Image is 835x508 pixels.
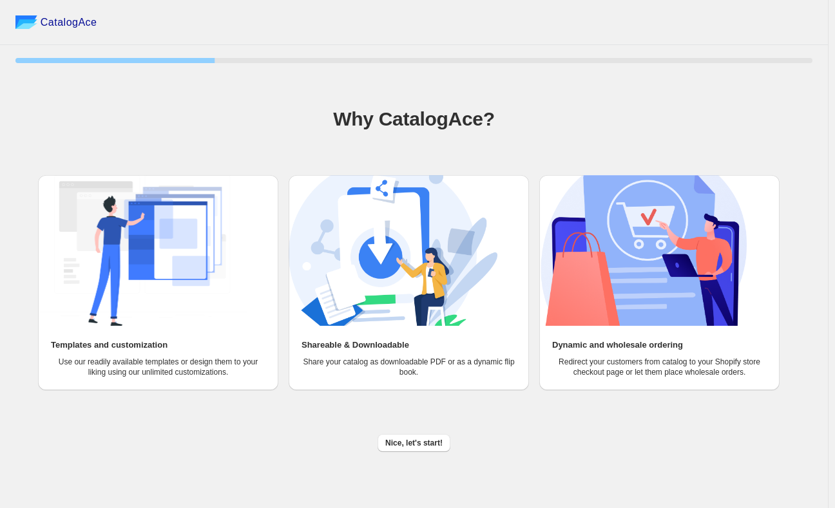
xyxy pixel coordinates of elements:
[302,339,409,352] h2: Shareable & Downloadable
[15,15,37,29] img: catalog ace
[51,357,265,377] p: Use our readily available templates or design them to your liking using our unlimited customizati...
[539,175,748,326] img: Dynamic and wholesale ordering
[289,175,497,326] img: Shareable & Downloadable
[41,16,97,29] span: CatalogAce
[38,175,247,326] img: Templates and customization
[51,339,168,352] h2: Templates and customization
[15,106,812,132] h1: Why CatalogAce?
[378,434,450,452] button: Nice, let's start!
[385,438,443,448] span: Nice, let's start!
[552,357,767,377] p: Redirect your customers from catalog to your Shopify store checkout page or let them place wholes...
[552,339,683,352] h2: Dynamic and wholesale ordering
[302,357,516,377] p: Share your catalog as downloadable PDF or as a dynamic flip book.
